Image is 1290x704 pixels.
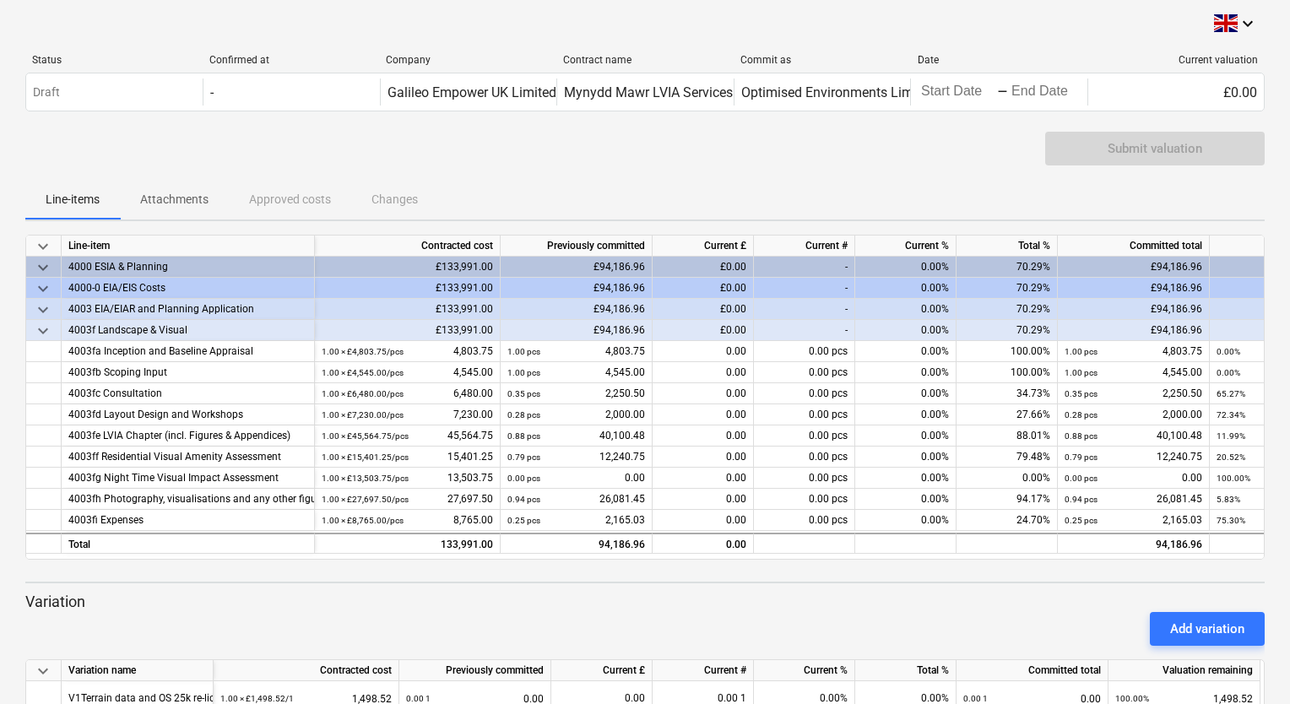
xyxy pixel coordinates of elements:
[653,236,754,257] div: Current £
[564,84,733,100] div: Mynydd Mawr LVIA Services
[563,54,727,66] div: Contract name
[1217,347,1240,356] small: 0.00%
[1217,495,1240,504] small: 5.83%
[507,447,645,468] div: 12,240.75
[957,257,1058,278] div: 70.29%
[653,468,754,489] div: 0.00
[754,468,855,489] div: 0.00 pcs
[1065,368,1098,377] small: 1.00 pcs
[1238,14,1258,34] i: keyboard_arrow_down
[918,80,997,104] input: Start Date
[855,468,957,489] div: 0.00%
[1217,410,1245,420] small: 72.34%
[740,54,904,66] div: Commit as
[507,389,540,398] small: 0.35 pcs
[322,510,493,531] div: 8,765.00
[507,452,540,462] small: 0.79 pcs
[507,431,540,441] small: 0.88 pcs
[501,257,653,278] div: £94,186.96
[855,236,957,257] div: Current %
[957,383,1058,404] div: 34.73%
[1217,431,1245,441] small: 11.99%
[315,257,501,278] div: £133,991.00
[322,516,404,525] small: 1.00 × £8,765.00 / pcs
[957,489,1058,510] div: 94.17%
[754,257,855,278] div: -
[855,341,957,362] div: 0.00%
[1065,495,1098,504] small: 0.94 pcs
[855,299,957,320] div: 0.00%
[653,299,754,320] div: £0.00
[1065,468,1202,489] div: 0.00
[653,660,754,681] div: Current #
[322,368,404,377] small: 1.00 × £4,545.00 / pcs
[68,425,307,447] div: 4003fe LVIA Chapter (incl. Figures & Appendices)
[1217,368,1240,377] small: 0.00%
[1058,278,1210,299] div: £94,186.96
[855,425,957,447] div: 0.00%
[68,383,307,404] div: 4003fc Consultation
[33,236,53,257] span: keyboard_arrow_down
[33,300,53,320] span: keyboard_arrow_down
[918,54,1081,66] div: Date
[754,362,855,383] div: 0.00 pcs
[754,320,855,341] div: -
[653,447,754,468] div: 0.00
[68,341,307,362] div: 4003fa Inception and Baseline Appraisal
[957,341,1058,362] div: 100.00%
[957,425,1058,447] div: 88.01%
[507,510,645,531] div: 2,165.03
[1065,347,1098,356] small: 1.00 pcs
[653,257,754,278] div: £0.00
[963,694,988,703] small: 0.00 1
[1008,80,1087,104] input: End Date
[507,347,540,356] small: 1.00 pcs
[754,341,855,362] div: 0.00 pcs
[1217,474,1250,483] small: 100.00%
[33,661,53,681] span: keyboard_arrow_down
[322,389,404,398] small: 1.00 × £6,480.00 / pcs
[62,660,214,681] div: Variation name
[855,320,957,341] div: 0.00%
[322,474,409,483] small: 1.00 × £13,503.75 / pcs
[653,533,754,554] div: 0.00
[957,320,1058,341] div: 70.29%
[507,534,645,555] div: 94,186.96
[507,425,645,447] div: 40,100.48
[68,362,307,383] div: 4003fb Scoping Input
[322,425,493,447] div: 45,564.75
[62,533,315,554] div: Total
[1170,618,1244,640] div: Add variation
[957,362,1058,383] div: 100.00%
[855,510,957,531] div: 0.00%
[33,279,53,299] span: keyboard_arrow_down
[1065,425,1202,447] div: 40,100.48
[1065,510,1202,531] div: 2,165.03
[1065,383,1202,404] div: 2,250.50
[322,534,493,555] div: 133,991.00
[68,320,307,341] div: 4003f Landscape & Visual
[210,84,214,100] div: -
[507,468,645,489] div: 0.00
[1058,236,1210,257] div: Committed total
[855,660,957,681] div: Total %
[653,425,754,447] div: 0.00
[33,321,53,341] span: keyboard_arrow_down
[68,510,307,531] div: 4003fi Expenses
[68,468,307,489] div: 4003fg Night Time Visual Impact Assessment
[855,404,957,425] div: 0.00%
[322,489,493,510] div: 27,697.50
[399,660,551,681] div: Previously committed
[507,404,645,425] div: 2,000.00
[33,257,53,278] span: keyboard_arrow_down
[1108,660,1260,681] div: Valuation remaining
[1058,320,1210,341] div: £94,186.96
[1087,79,1264,106] div: £0.00
[1065,341,1202,362] div: 4,803.75
[1058,257,1210,278] div: £94,186.96
[855,447,957,468] div: 0.00%
[209,54,373,66] div: Confirmed at
[957,299,1058,320] div: 70.29%
[741,84,935,100] div: Optimised Environments Limited
[754,489,855,510] div: 0.00 pcs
